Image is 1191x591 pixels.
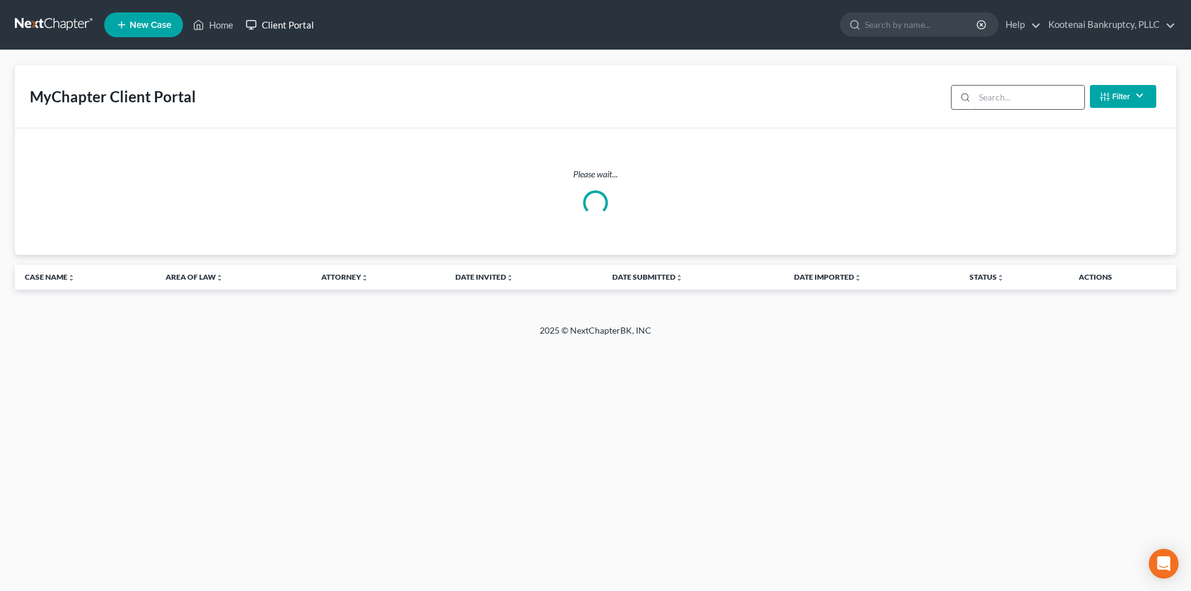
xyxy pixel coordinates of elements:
[676,274,683,282] i: unfold_more
[455,272,514,282] a: Date Invitedunfold_more
[30,87,196,107] div: MyChapter Client Portal
[997,274,1004,282] i: unfold_more
[216,274,223,282] i: unfold_more
[321,272,368,282] a: Attorneyunfold_more
[612,272,683,282] a: Date Submittedunfold_more
[130,20,171,30] span: New Case
[68,274,75,282] i: unfold_more
[794,272,862,282] a: Date Importedunfold_more
[239,14,320,36] a: Client Portal
[854,274,862,282] i: unfold_more
[1090,85,1156,108] button: Filter
[1069,265,1176,290] th: Actions
[166,272,223,282] a: Area of Lawunfold_more
[187,14,239,36] a: Home
[1042,14,1175,36] a: Kootenai Bankruptcy, PLLC
[506,274,514,282] i: unfold_more
[242,324,949,347] div: 2025 © NextChapterBK, INC
[25,272,75,282] a: Case Nameunfold_more
[865,13,978,36] input: Search by name...
[975,86,1084,109] input: Search...
[970,272,1004,282] a: Statusunfold_more
[25,168,1166,180] p: Please wait...
[999,14,1041,36] a: Help
[361,274,368,282] i: unfold_more
[1149,549,1179,579] div: Open Intercom Messenger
